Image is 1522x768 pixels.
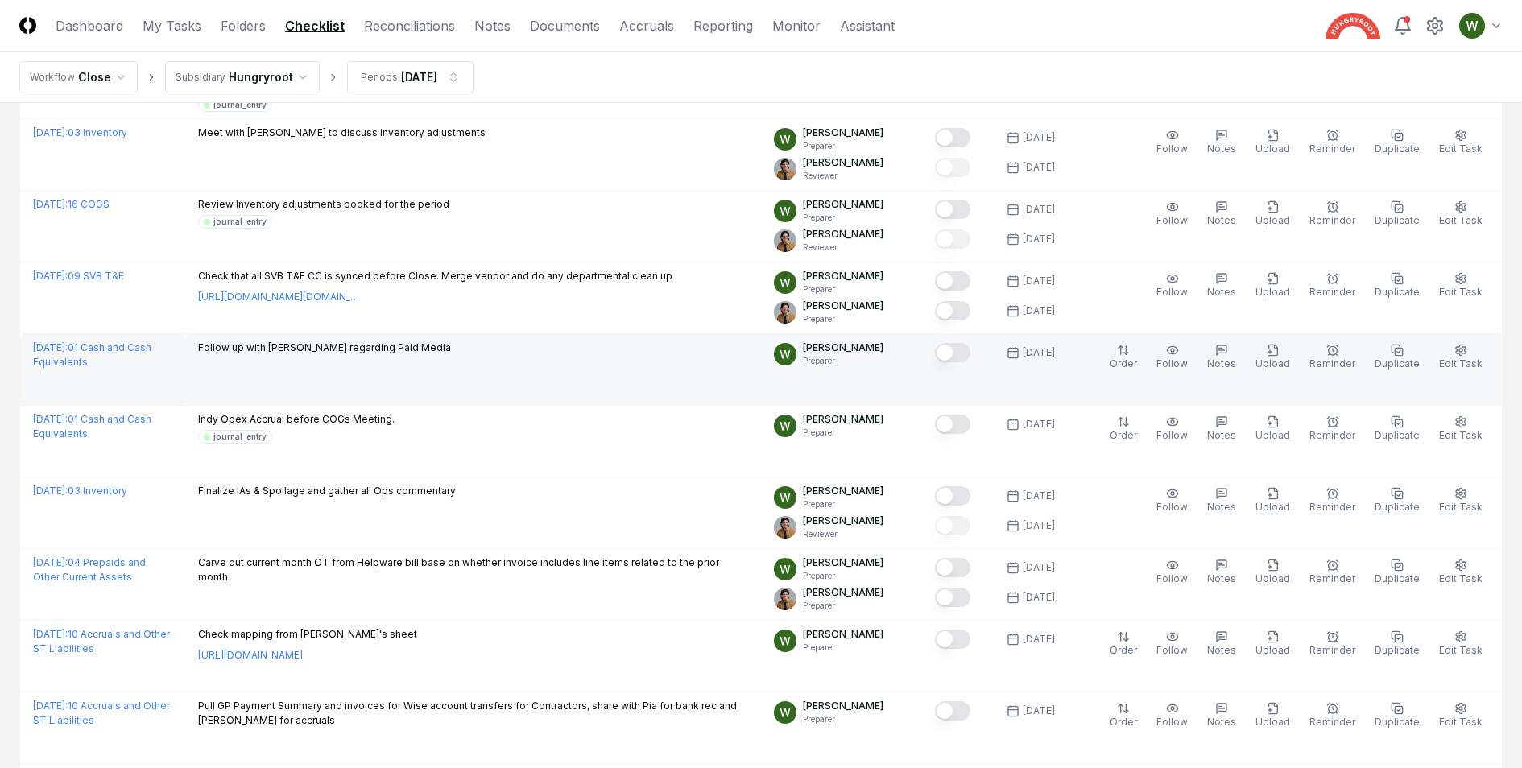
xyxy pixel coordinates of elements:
div: [DATE] [1023,303,1055,318]
button: Periods[DATE] [347,61,474,93]
img: ACg8ocIK_peNeqvot3Ahh9567LsVhi0q3GD2O_uFDzmfmpbAfkCWeQ=s96-c [1459,13,1485,39]
img: ACg8ocIK_peNeqvot3Ahh9567LsVhi0q3GD2O_uFDzmfmpbAfkCWeQ=s96-c [774,128,796,151]
span: [DATE] : [33,485,68,497]
span: Edit Task [1439,572,1483,584]
span: Upload [1255,286,1290,298]
button: Duplicate [1371,269,1423,303]
span: Follow [1156,501,1188,513]
img: ACg8ocIj8Ed1971QfF93IUVvJX6lPm3y0CRToLvfAg4p8TYQk6NAZIo=s96-c [774,158,796,180]
span: Order [1110,429,1137,441]
span: Upload [1255,644,1290,656]
a: [DATE]:09 SVB T&E [33,270,124,282]
button: Reminder [1306,555,1359,589]
span: Edit Task [1439,214,1483,226]
span: Duplicate [1375,644,1420,656]
a: [DATE]:03 Inventory [33,126,127,138]
p: Follow up with [PERSON_NAME] regarding Paid Media [198,341,451,355]
span: Notes [1207,286,1236,298]
span: Reminder [1309,214,1355,226]
div: [DATE] [1023,345,1055,360]
span: Duplicate [1375,286,1420,298]
p: Reviewer [803,170,883,182]
p: [PERSON_NAME] [803,126,883,140]
p: [PERSON_NAME] [803,227,883,242]
button: Mark complete [935,588,970,607]
span: Reminder [1309,357,1355,370]
span: Reminder [1309,644,1355,656]
button: Mark complete [935,301,970,320]
a: [DATE]:10 Accruals and Other ST Liabilities [33,628,170,654]
span: Notes [1207,501,1236,513]
button: Follow [1153,627,1191,661]
img: ACg8ocIK_peNeqvot3Ahh9567LsVhi0q3GD2O_uFDzmfmpbAfkCWeQ=s96-c [774,486,796,509]
span: Duplicate [1375,214,1420,226]
button: Edit Task [1436,341,1486,374]
button: Edit Task [1436,412,1486,446]
button: Reminder [1306,126,1359,159]
div: journal_entry [213,216,267,228]
div: [DATE] [1023,632,1055,646]
div: [DATE] [1023,489,1055,503]
button: Reminder [1306,341,1359,374]
button: Edit Task [1436,627,1486,661]
span: Upload [1255,142,1290,155]
a: Accruals [619,16,674,35]
p: Meet with [PERSON_NAME] to discuss inventory adjustments [198,126,486,140]
p: Preparer [803,283,883,295]
button: Follow [1153,699,1191,733]
button: Follow [1153,555,1191,589]
img: ACg8ocIj8Ed1971QfF93IUVvJX6lPm3y0CRToLvfAg4p8TYQk6NAZIo=s96-c [774,516,796,539]
button: Follow [1153,341,1191,374]
button: Notes [1204,627,1239,661]
a: My Tasks [143,16,201,35]
button: Upload [1252,269,1293,303]
button: Upload [1252,699,1293,733]
button: Follow [1153,126,1191,159]
button: Reminder [1306,627,1359,661]
button: Mark complete [935,516,970,535]
span: Order [1110,644,1137,656]
span: Notes [1207,716,1236,728]
span: Upload [1255,572,1290,584]
button: Notes [1204,341,1239,374]
button: Edit Task [1436,555,1486,589]
div: [DATE] [1023,704,1055,718]
a: [DATE]:04 Prepaids and Other Current Assets [33,556,146,583]
span: Upload [1255,716,1290,728]
span: Edit Task [1439,644,1483,656]
div: [DATE] [1023,232,1055,246]
button: Notes [1204,699,1239,733]
button: Duplicate [1371,484,1423,518]
span: Upload [1255,429,1290,441]
a: [URL][DOMAIN_NAME][DOMAIN_NAME] [198,290,359,304]
img: ACg8ocIj8Ed1971QfF93IUVvJX6lPm3y0CRToLvfAg4p8TYQk6NAZIo=s96-c [774,588,796,610]
button: Duplicate [1371,341,1423,374]
button: Notes [1204,555,1239,589]
img: ACg8ocIK_peNeqvot3Ahh9567LsVhi0q3GD2O_uFDzmfmpbAfkCWeQ=s96-c [774,200,796,222]
button: Duplicate [1371,627,1423,661]
img: ACg8ocIj8Ed1971QfF93IUVvJX6lPm3y0CRToLvfAg4p8TYQk6NAZIo=s96-c [774,301,796,324]
button: Notes [1204,197,1239,231]
span: Upload [1255,501,1290,513]
button: Upload [1252,126,1293,159]
div: [DATE] [401,68,437,85]
p: [PERSON_NAME] [803,585,883,600]
span: Duplicate [1375,142,1420,155]
button: Duplicate [1371,197,1423,231]
span: [DATE] : [33,126,68,138]
a: [DATE]:16 COGS [33,198,110,210]
p: [PERSON_NAME] [803,627,883,642]
span: Order [1110,716,1137,728]
span: [DATE] : [33,341,68,353]
a: Documents [530,16,600,35]
button: Edit Task [1436,269,1486,303]
a: Reporting [693,16,753,35]
span: Edit Task [1439,357,1483,370]
button: Edit Task [1436,126,1486,159]
span: [DATE] : [33,198,68,210]
div: [DATE] [1023,417,1055,431]
button: Mark complete [935,701,970,721]
button: Duplicate [1371,126,1423,159]
a: Checklist [285,16,345,35]
div: [DATE] [1023,130,1055,145]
